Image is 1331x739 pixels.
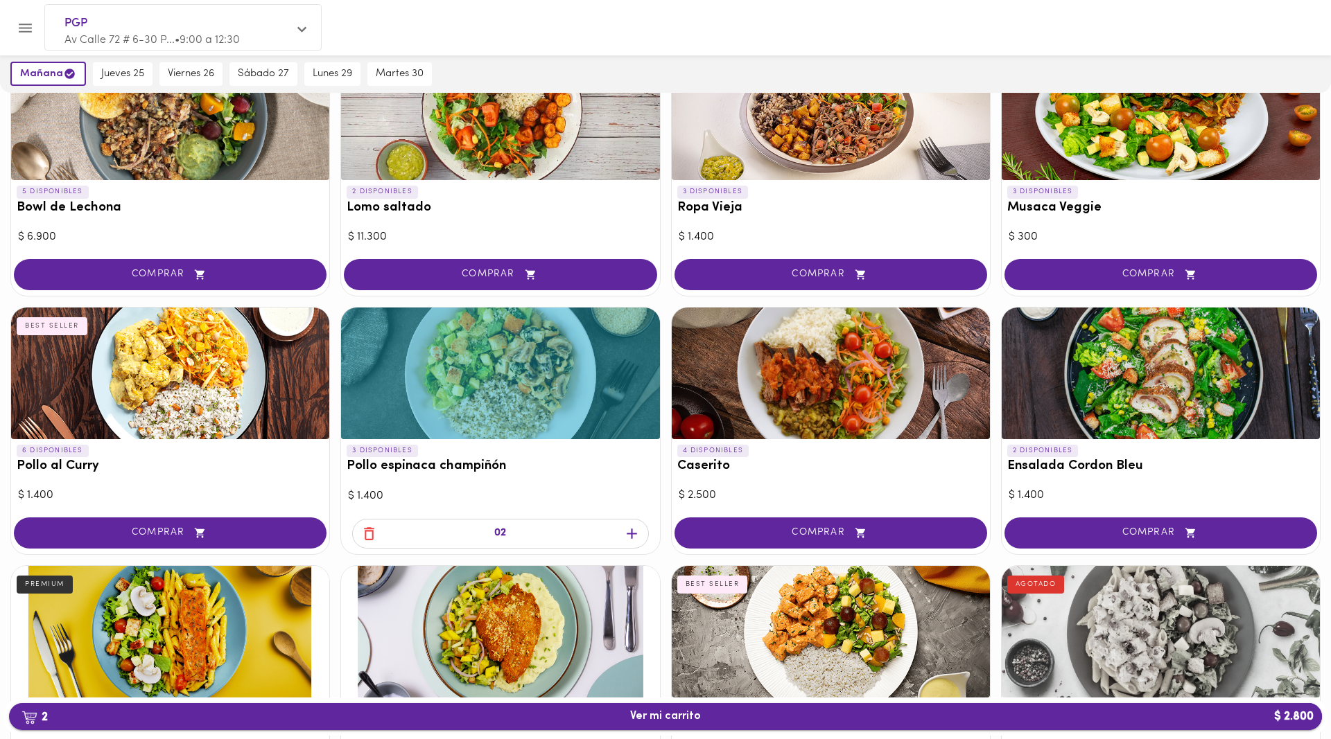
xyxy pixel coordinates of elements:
p: 5 DISPONIBLES [17,186,89,198]
button: COMPRAR [1004,259,1317,290]
span: Av Calle 72 # 6-30 P... • 9:00 a 12:30 [64,35,240,46]
p: 4 DISPONIBLES [677,445,749,457]
div: $ 1.400 [348,488,652,504]
div: Pollo espinaca champiñón [341,308,659,439]
button: mañana [10,62,86,86]
h3: Ensalada Cordon Bleu [1007,459,1314,474]
button: sábado 27 [229,62,297,86]
span: jueves 25 [101,68,144,80]
h3: Musaca Veggie [1007,201,1314,215]
div: $ 6.900 [18,229,322,245]
div: Bowl de Lechona [11,48,329,180]
button: COMPRAR [344,259,656,290]
span: PGP [64,15,288,33]
button: 2Ver mi carrito$ 2.800 [9,703,1322,730]
button: COMPRAR [675,517,987,549]
span: Ver mi carrito [630,710,701,723]
span: martes 30 [376,68,424,80]
span: COMPRAR [31,269,309,281]
p: 3 DISPONIBLES [677,186,749,198]
div: Pollo carbonara [1002,566,1320,697]
div: BEST SELLER [17,317,87,335]
span: COMPRAR [692,527,970,539]
div: $ 300 [1009,229,1313,245]
span: COMPRAR [1022,269,1300,281]
button: COMPRAR [14,259,327,290]
span: sábado 27 [238,68,289,80]
span: COMPRAR [692,269,970,281]
span: viernes 26 [168,68,214,80]
div: Salmón toscana [11,566,329,697]
p: 3 DISPONIBLES [347,445,418,457]
div: Tilapia parmesana [341,566,659,697]
p: 6 DISPONIBLES [17,445,89,457]
button: martes 30 [367,62,432,86]
img: cart.png [21,711,37,724]
span: COMPRAR [1022,527,1300,539]
div: Pollo al Curry [11,308,329,439]
button: COMPRAR [14,517,327,549]
h3: Pollo al Curry [17,459,324,474]
button: COMPRAR [675,259,987,290]
div: Pollo Tikka Massala [672,566,990,697]
div: Caserito [672,308,990,439]
p: 02 [494,526,506,542]
button: viernes 26 [159,62,223,86]
div: Ensalada Cordon Bleu [1002,308,1320,439]
div: $ 1.400 [679,229,983,245]
div: $ 11.300 [348,229,652,245]
button: jueves 25 [93,62,153,86]
iframe: Messagebird Livechat Widget [1251,659,1317,725]
div: BEST SELLER [677,576,748,594]
h3: Pollo espinaca champiñón [347,459,654,474]
div: PREMIUM [17,576,73,594]
span: mañana [20,67,76,80]
span: lunes 29 [313,68,352,80]
button: Menu [8,11,42,45]
div: Lomo saltado [341,48,659,180]
p: 3 DISPONIBLES [1007,186,1079,198]
h3: Bowl de Lechona [17,201,324,215]
div: Musaca Veggie [1002,48,1320,180]
span: COMPRAR [361,269,639,281]
div: $ 1.400 [1009,488,1313,504]
div: $ 2.500 [679,488,983,504]
h3: Ropa Vieja [677,201,984,215]
span: COMPRAR [31,527,309,539]
div: Ropa Vieja [672,48,990,180]
div: $ 1.400 [18,488,322,504]
p: 2 DISPONIBLES [347,186,418,198]
button: COMPRAR [1004,517,1317,549]
button: lunes 29 [304,62,360,86]
div: AGOTADO [1007,576,1065,594]
h3: Lomo saltado [347,201,654,215]
h3: Caserito [677,459,984,474]
p: 2 DISPONIBLES [1007,445,1079,457]
b: 2 [13,708,56,726]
